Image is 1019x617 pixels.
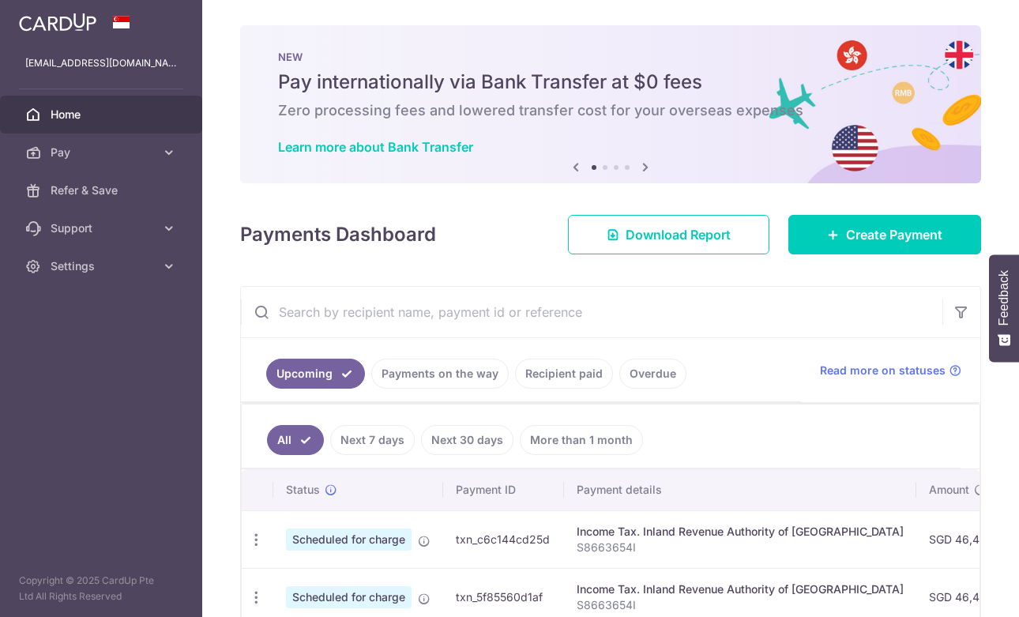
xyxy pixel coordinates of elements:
[19,13,96,32] img: CardUp
[286,482,320,498] span: Status
[421,425,513,455] a: Next 30 days
[286,529,412,551] span: Scheduled for charge
[51,145,155,160] span: Pay
[25,55,177,71] p: [EMAIL_ADDRESS][DOMAIN_NAME]
[278,101,943,120] h6: Zero processing fees and lowered transfer cost for your overseas expenses
[577,581,904,597] div: Income Tax. Inland Revenue Authority of [GEOGRAPHIC_DATA]
[278,51,943,63] p: NEW
[330,425,415,455] a: Next 7 days
[577,597,904,613] p: S8663654I
[929,482,969,498] span: Amount
[577,524,904,540] div: Income Tax. Inland Revenue Authority of [GEOGRAPHIC_DATA]
[997,270,1011,325] span: Feedback
[820,363,961,378] a: Read more on statuses
[278,70,943,95] h5: Pay internationally via Bank Transfer at $0 fees
[51,107,155,122] span: Home
[568,215,769,254] a: Download Report
[286,586,412,608] span: Scheduled for charge
[443,510,564,568] td: txn_c6c144cd25d
[577,540,904,555] p: S8663654I
[240,220,436,249] h4: Payments Dashboard
[241,287,942,337] input: Search by recipient name, payment id or reference
[51,220,155,236] span: Support
[626,225,731,244] span: Download Report
[520,425,643,455] a: More than 1 month
[989,254,1019,362] button: Feedback - Show survey
[619,359,686,389] a: Overdue
[371,359,509,389] a: Payments on the way
[267,425,324,455] a: All
[564,469,916,510] th: Payment details
[266,359,365,389] a: Upcoming
[278,139,473,155] a: Learn more about Bank Transfer
[51,182,155,198] span: Refer & Save
[820,363,946,378] span: Read more on statuses
[788,215,981,254] a: Create Payment
[846,225,942,244] span: Create Payment
[240,25,981,183] img: Bank transfer banner
[443,469,564,510] th: Payment ID
[51,258,155,274] span: Settings
[515,359,613,389] a: Recipient paid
